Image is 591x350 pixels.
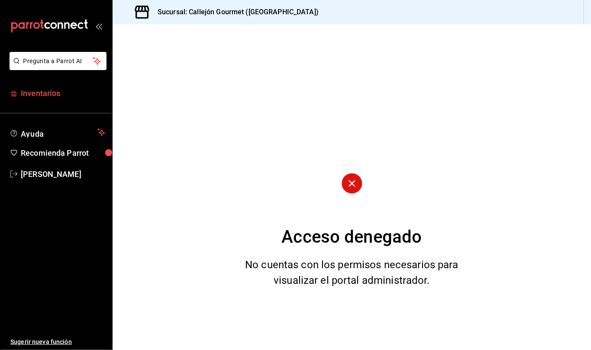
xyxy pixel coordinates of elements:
span: Pregunta a Parrot AI [23,57,93,66]
button: Pregunta a Parrot AI [10,52,107,70]
h3: Sucursal: Callejón Gourmet ([GEOGRAPHIC_DATA]) [151,7,319,17]
a: Pregunta a Parrot AI [6,63,107,72]
div: No cuentas con los permisos necesarios para visualizar el portal administrador. [234,257,469,288]
span: [PERSON_NAME] [21,168,105,180]
div: Acceso denegado [282,224,422,250]
span: Inventarios [21,87,105,99]
span: Sugerir nueva función [10,337,105,347]
button: open_drawer_menu [95,22,102,29]
span: Ayuda [21,127,94,138]
span: Recomienda Parrot [21,147,105,159]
